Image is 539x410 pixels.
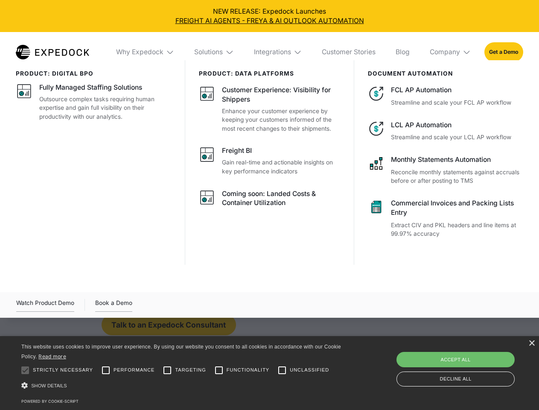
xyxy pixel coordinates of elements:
a: Commercial Invoices and Packing Lists EntryExtract CIV and PKL headers and line items at 99.97% a... [368,199,523,238]
div: Solutions [188,32,241,72]
p: Enhance your customer experience by keeping your customers informed of the most recent changes to... [222,107,341,133]
a: FCL AP AutomationStreamline and scale your FCL AP workflow [368,85,523,107]
a: Fully Managed Staffing SolutionsOutsource complex tasks requiring human expertise and gain full v... [16,83,172,121]
a: Get a Demo [484,42,523,61]
a: open lightbox [16,298,74,312]
a: Freight BIGain real-time and actionable insights on key performance indicators [199,146,341,176]
p: Outsource complex tasks requiring human expertise and gain full visibility on their productivity ... [39,95,172,121]
a: Read more [38,353,66,360]
div: Fully Managed Staffing Solutions [39,83,142,92]
div: Watch Product Demo [16,298,74,312]
div: Customer Experience: Visibility for Shippers [222,85,341,104]
a: Powered by cookie-script [21,399,79,404]
div: Commercial Invoices and Packing Lists Entry [391,199,523,217]
p: Extract CIV and PKL headers and line items at 99.97% accuracy [391,221,523,238]
div: Company [423,32,478,72]
p: Streamline and scale your LCL AP workflow [391,133,523,142]
span: Unclassified [290,366,329,374]
p: Streamline and scale your FCL AP workflow [391,98,523,107]
p: Gain real-time and actionable insights on key performance indicators [222,158,341,176]
div: Monthly Statements Automation [391,155,523,164]
p: Reconcile monthly statements against accruals before or after posting to TMS [391,168,523,185]
div: NEW RELEASE: Expedock Launches [7,7,533,26]
div: LCL AP Automation [391,120,523,130]
div: Coming soon: Landed Costs & Container Utilization [222,189,341,208]
div: FCL AP Automation [391,85,523,95]
div: Why Expedock [116,48,163,56]
span: Show details [31,383,67,388]
div: Freight BI [222,146,252,155]
div: Show details [21,380,344,392]
div: product: digital bpo [16,70,172,77]
div: Integrations [247,32,309,72]
a: Book a Demo [95,298,132,312]
div: Integrations [254,48,291,56]
a: Blog [389,32,416,72]
span: Targeting [175,366,206,374]
a: Monthly Statements AutomationReconcile monthly statements against accruals before or after postin... [368,155,523,185]
div: Solutions [194,48,223,56]
iframe: Chat Widget [397,318,539,410]
span: Strictly necessary [33,366,93,374]
a: Customer Stories [315,32,382,72]
span: Functionality [227,366,269,374]
span: Performance [114,366,155,374]
a: Customer Experience: Visibility for ShippersEnhance your customer experience by keeping your cust... [199,85,341,133]
div: Why Expedock [109,32,181,72]
div: document automation [368,70,523,77]
a: FREIGHT AI AGENTS - FREYA & AI OUTLOOK AUTOMATION [7,16,533,26]
a: LCL AP AutomationStreamline and scale your LCL AP workflow [368,120,523,142]
div: Company [430,48,460,56]
div: PRODUCT: data platforms [199,70,341,77]
a: Coming soon: Landed Costs & Container Utilization [199,189,341,211]
span: This website uses cookies to improve user experience. By using our website you consent to all coo... [21,344,341,360]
